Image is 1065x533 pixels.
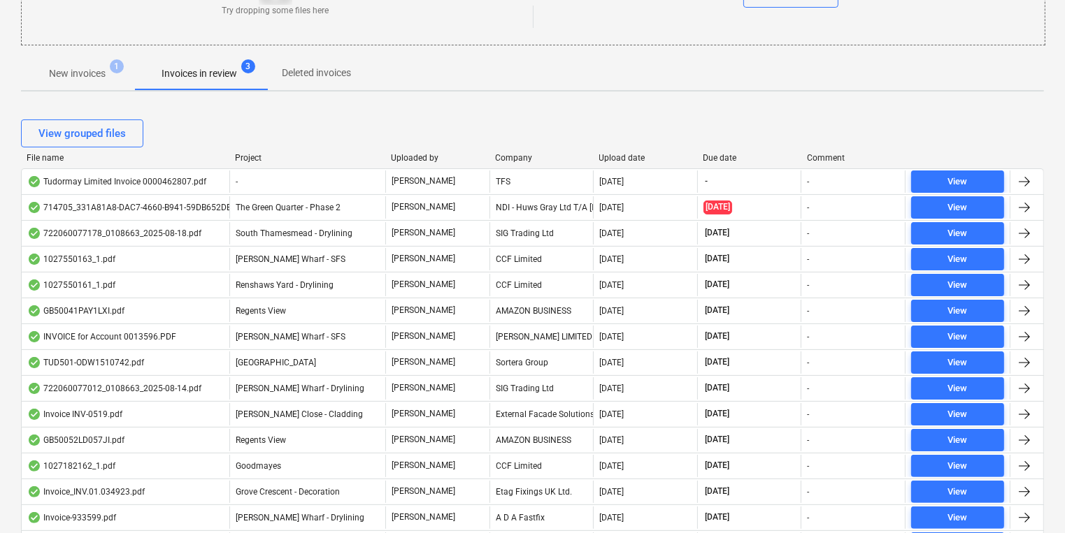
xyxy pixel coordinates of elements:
div: - [807,384,809,393]
div: View grouped files [38,124,126,143]
span: [DATE] [703,200,732,214]
p: [PERSON_NAME] [392,408,455,420]
span: - [703,175,709,187]
div: [DATE] [599,384,624,393]
span: Renshaws Yard - Drylining [236,280,334,290]
button: View [911,274,1004,296]
div: View [948,458,968,474]
div: - [807,487,809,497]
div: CCF Limited [489,455,594,477]
button: View [911,300,1004,322]
button: View [911,429,1004,451]
div: OCR finished [27,460,41,472]
span: [DATE] [703,305,731,316]
div: OCR finished [27,228,41,239]
span: [DATE] [703,485,731,497]
div: View [948,303,968,319]
span: South Thamesmead - Drylining [236,228,352,238]
div: View [948,277,968,293]
div: External Facade Solutions [489,403,594,425]
div: Invoice-933599.pdf [27,512,116,523]
p: [PERSON_NAME] [392,175,455,187]
div: [DATE] [599,461,624,471]
p: [PERSON_NAME] [392,330,455,342]
span: 1 [110,59,124,73]
div: - [807,228,809,238]
span: [DATE] [703,279,731,291]
span: [DATE] [703,356,731,368]
span: Regents View [236,306,286,316]
div: View [948,355,968,371]
p: Try dropping some files here [222,5,329,17]
div: View [948,200,968,216]
span: Regents View [236,435,286,445]
span: Montgomery's Wharf - SFS [236,254,345,264]
span: [DATE] [703,227,731,239]
div: Tudormay Limited Invoice 0000462807.pdf [27,176,206,187]
button: View [911,506,1004,529]
div: OCR finished [27,383,41,394]
span: Camden Goods Yard [236,358,316,367]
div: View [948,251,968,268]
span: [DATE] [703,382,731,394]
div: TUD501-ODW1510742.pdf [27,357,144,368]
p: [PERSON_NAME] [392,511,455,523]
p: [PERSON_NAME] [392,201,455,213]
div: CCF Limited [489,274,594,296]
div: OCR finished [27,435,41,446]
div: AMAZON BUSINESS [489,300,594,322]
button: View [911,377,1004,400]
div: OCR finished [27,202,41,213]
div: View [948,329,968,345]
p: [PERSON_NAME] [392,253,455,265]
div: - [807,306,809,316]
div: 1027550163_1.pdf [27,254,115,265]
span: The Green Quarter - Phase 2 [236,203,341,212]
div: AMAZON BUSINESS [489,429,594,451]
div: [DATE] [599,435,624,445]
span: [DATE] [703,511,731,523]
div: NDI - Huws Gray Ltd T/A [PERSON_NAME] [489,196,594,219]
p: [PERSON_NAME] [392,434,455,446]
div: 722060077012_0108663_2025-08-14.pdf [27,383,201,394]
div: OCR finished [27,176,41,187]
button: View [911,222,1004,244]
div: [DATE] [599,177,624,187]
div: - [807,461,809,471]
div: - [807,358,809,367]
div: - [807,332,809,342]
div: - [807,203,809,212]
div: OCR finished [27,331,41,342]
div: View [948,510,968,526]
div: Chat Widget [995,466,1065,533]
div: SIG Trading Ltd [489,222,594,244]
p: [PERSON_NAME] [392,227,455,239]
div: [DATE] [599,487,624,497]
div: TFS [489,170,594,193]
div: Due date [703,153,796,163]
div: INVOICE for Account 0013596.PDF [27,331,176,342]
p: [PERSON_NAME] [392,279,455,291]
div: - [807,435,809,445]
span: Grove Crescent - Decoration [236,487,340,497]
div: 1027550161_1.pdf [27,279,115,291]
span: Goodmayes [236,461,281,471]
div: View [948,174,968,190]
div: View [948,381,968,397]
div: [DATE] [599,203,624,212]
div: OCR finished [27,512,41,523]
div: A D A Fastfix [489,506,594,529]
p: [PERSON_NAME] [392,356,455,368]
p: [PERSON_NAME] [392,460,455,472]
p: [PERSON_NAME] [392,305,455,316]
span: [DATE] [703,460,731,472]
p: [PERSON_NAME] [392,382,455,394]
button: View [911,351,1004,374]
span: Newton Close - Cladding [236,409,363,419]
div: [DATE] [599,358,624,367]
button: View [911,403,1004,425]
span: - [236,177,238,187]
span: Montgomery's Wharf - Drylining [236,384,364,393]
div: - [807,513,809,523]
span: [DATE] [703,434,731,446]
